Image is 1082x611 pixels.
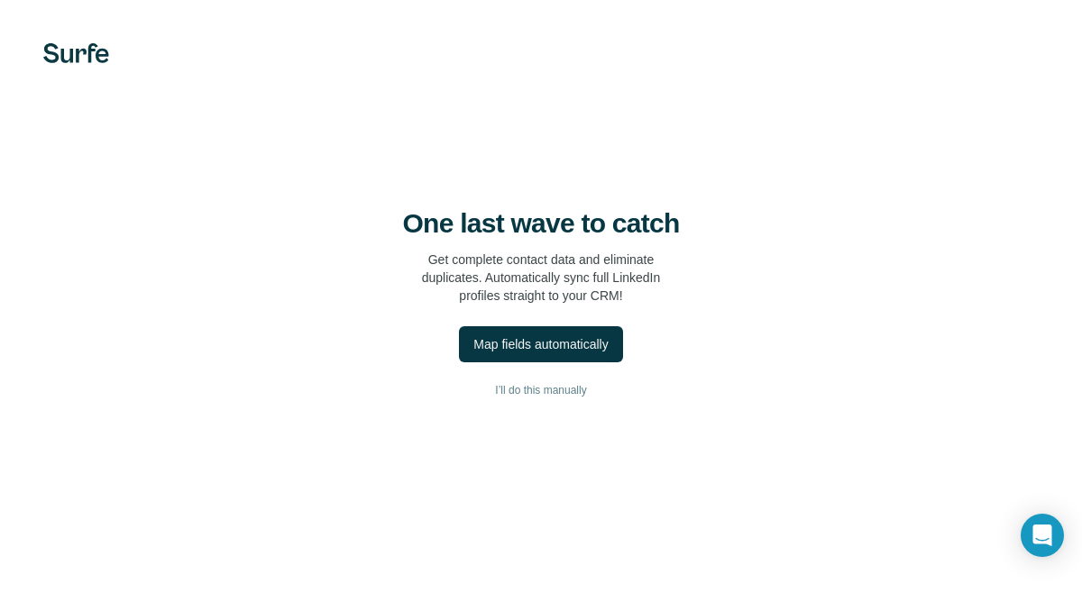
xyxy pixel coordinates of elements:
div: Open Intercom Messenger [1021,514,1064,557]
button: I’ll do this manually [36,377,1046,404]
button: Map fields automatically [459,326,622,362]
div: Map fields automatically [473,335,608,353]
h4: One last wave to catch [403,207,680,240]
span: I’ll do this manually [495,382,586,398]
img: Surfe's logo [43,43,109,63]
p: Get complete contact data and eliminate duplicates. Automatically sync full LinkedIn profiles str... [422,251,661,305]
